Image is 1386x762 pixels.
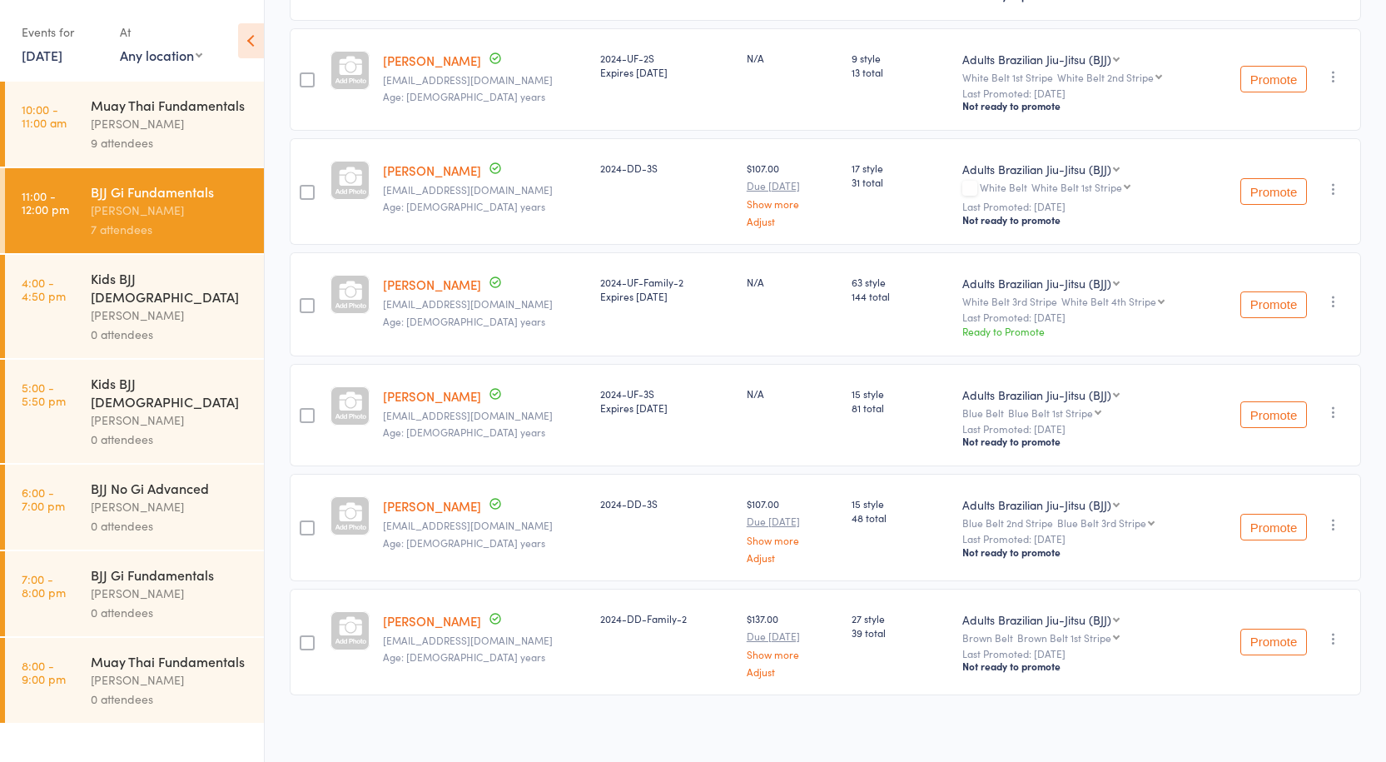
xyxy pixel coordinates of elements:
a: [PERSON_NAME] [383,612,481,630]
a: 7:00 -8:00 pmBJJ Gi Fundamentals[PERSON_NAME]0 attendees [5,551,264,636]
div: 0 attendees [91,603,250,622]
div: Expires [DATE] [600,401,733,415]
time: 4:00 - 4:50 pm [22,276,66,302]
span: Age: [DEMOGRAPHIC_DATA] years [383,199,545,213]
div: 2024-UF-Family-2 [600,275,733,303]
span: 27 style [852,611,948,625]
div: Blue Belt 2nd Stripe [962,517,1204,528]
a: Show more [747,535,839,545]
div: 2024-UF-2S [600,51,733,79]
a: 8:00 -9:00 pmMuay Thai Fundamentals[PERSON_NAME]0 attendees [5,638,264,723]
div: Ready to Promote [962,324,1204,338]
small: Last Promoted: [DATE] [962,533,1204,545]
div: Adults Brazilian Jiu-Jitsu (BJJ) [962,275,1111,291]
time: 7:00 - 8:00 pm [22,572,66,599]
div: White Belt 1st Stripe [962,72,1204,82]
span: 144 total [852,289,948,303]
div: Blue Belt 1st Stripe [1008,407,1093,418]
div: Kids BJJ [DEMOGRAPHIC_DATA] [91,374,250,411]
time: 8:00 - 9:00 pm [22,659,66,685]
small: Jazz_pnjbi@yahoo.com [383,184,586,196]
div: [PERSON_NAME] [91,114,250,133]
time: 5:00 - 5:50 pm [22,381,66,407]
div: [PERSON_NAME] [91,411,250,430]
span: Age: [DEMOGRAPHIC_DATA] years [383,314,545,328]
div: 7 attendees [91,220,250,239]
span: 48 total [852,510,948,525]
span: 9 style [852,51,948,65]
small: Last Promoted: [DATE] [962,648,1204,660]
div: [PERSON_NAME] [91,584,250,603]
a: Adjust [747,216,839,227]
div: White Belt 4th Stripe [1061,296,1156,306]
div: 2024-UF-3S [600,386,733,415]
a: Adjust [747,666,839,677]
div: White Belt [962,182,1204,196]
div: White Belt 2nd Stripe [1057,72,1154,82]
a: 6:00 -7:00 pmBJJ No Gi Advanced[PERSON_NAME]0 attendees [5,465,264,550]
a: 10:00 -11:00 amMuay Thai Fundamentals[PERSON_NAME]9 attendees [5,82,264,167]
div: Muay Thai Fundamentals [91,96,250,114]
a: Show more [747,198,839,209]
div: Events for [22,18,103,46]
small: edivalastro98@gmail.com [383,74,586,86]
div: Adults Brazilian Jiu-Jitsu (BJJ) [962,496,1111,513]
a: Adjust [747,552,839,563]
div: White Belt 3rd Stripe [962,296,1204,306]
a: Show more [747,649,839,660]
button: Promote [1240,401,1307,428]
span: Age: [DEMOGRAPHIC_DATA] years [383,89,545,103]
small: Last Promoted: [DATE] [962,311,1204,323]
span: Age: [DEMOGRAPHIC_DATA] years [383,535,545,550]
div: Not ready to promote [962,99,1204,112]
button: Promote [1240,291,1307,318]
div: At [120,18,202,46]
div: Expires [DATE] [600,65,733,79]
button: Promote [1240,629,1307,655]
div: BJJ No Gi Advanced [91,479,250,497]
span: Age: [DEMOGRAPHIC_DATA] years [383,650,545,664]
div: Blue Belt 3rd Stripe [1057,517,1146,528]
small: crusaderz@gmail.com [383,635,586,646]
div: Not ready to promote [962,435,1204,448]
small: Last Promoted: [DATE] [962,423,1204,435]
small: jdallas1006@gmail.com [383,410,586,421]
time: 6:00 - 7:00 pm [22,486,65,512]
div: Any location [120,46,202,64]
span: 13 total [852,65,948,79]
small: Due [DATE] [747,180,839,192]
div: Not ready to promote [962,545,1204,559]
div: 2024-DD-Family-2 [600,611,733,625]
time: 10:00 - 11:00 am [22,102,67,129]
div: 9 attendees [91,133,250,152]
span: 63 style [852,275,948,289]
small: Due [DATE] [747,630,839,642]
div: Adults Brazilian Jiu-Jitsu (BJJ) [962,51,1111,67]
span: 17 style [852,161,948,175]
div: BJJ Gi Fundamentals [91,182,250,201]
a: 11:00 -12:00 pmBJJ Gi Fundamentals[PERSON_NAME]7 attendees [5,168,264,253]
div: Adults Brazilian Jiu-Jitsu (BJJ) [962,611,1111,628]
small: sigihuber86@hotmail.com [383,298,586,310]
span: 31 total [852,175,948,189]
a: [PERSON_NAME] [383,276,481,293]
div: [PERSON_NAME] [91,201,250,220]
div: White Belt 1st Stripe [1031,182,1122,192]
time: 11:00 - 12:00 pm [22,189,69,216]
span: 81 total [852,401,948,415]
div: 2024-DD-3S [600,496,733,510]
small: Last Promoted: [DATE] [962,87,1204,99]
a: [PERSON_NAME] [383,497,481,515]
button: Promote [1240,178,1307,205]
div: BJJ Gi Fundamentals [91,565,250,584]
div: Brown Belt 1st Stripe [1017,632,1111,643]
div: [PERSON_NAME] [91,497,250,516]
div: N/A [747,51,839,65]
small: Last Promoted: [DATE] [962,201,1204,212]
div: [PERSON_NAME] [91,670,250,690]
div: [PERSON_NAME] [91,306,250,325]
div: Expires [DATE] [600,289,733,303]
small: Due [DATE] [747,515,839,527]
a: [PERSON_NAME] [383,162,481,179]
div: 0 attendees [91,516,250,535]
